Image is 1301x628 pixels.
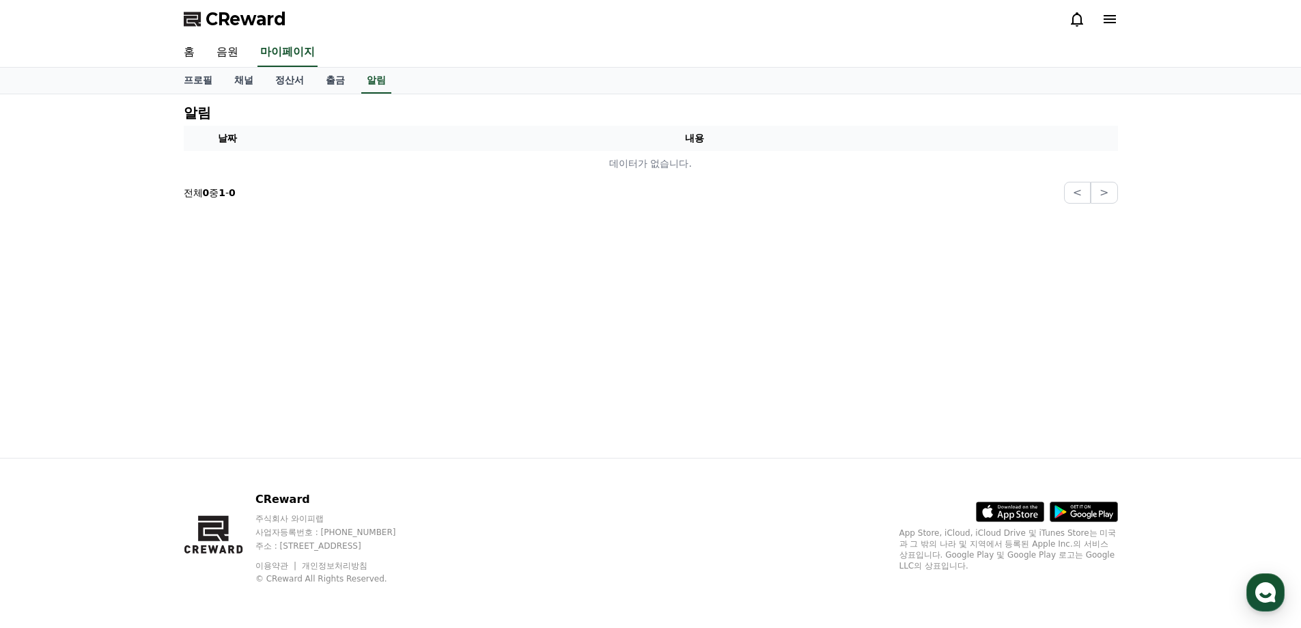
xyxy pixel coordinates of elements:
[229,187,236,198] strong: 0
[255,573,422,584] p: © CReward All Rights Reserved.
[271,126,1118,151] th: 내용
[899,528,1118,571] p: App Store, iCloud, iCloud Drive 및 iTunes Store는 미국과 그 밖의 나라 및 지역에서 등록된 Apple Inc.의 서비스 상표입니다. Goo...
[264,68,315,94] a: 정산서
[255,561,298,571] a: 이용약관
[302,561,367,571] a: 개인정보처리방침
[173,68,223,94] a: 프로필
[173,38,206,67] a: 홈
[189,156,1113,171] p: 데이터가 없습니다.
[257,38,318,67] a: 마이페이지
[255,541,422,551] p: 주소 : [STREET_ADDRESS]
[361,68,391,94] a: 알림
[184,126,271,151] th: 날짜
[315,68,356,94] a: 출금
[255,491,422,508] p: CReward
[206,38,249,67] a: 음원
[184,186,236,200] p: 전체 중 -
[223,68,264,94] a: 채널
[1064,182,1091,204] button: <
[219,187,225,198] strong: 1
[1091,182,1117,204] button: >
[203,187,210,198] strong: 0
[184,8,286,30] a: CReward
[184,105,211,120] h4: 알림
[206,8,286,30] span: CReward
[255,513,422,524] p: 주식회사 와이피랩
[255,527,422,538] p: 사업자등록번호 : [PHONE_NUMBER]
